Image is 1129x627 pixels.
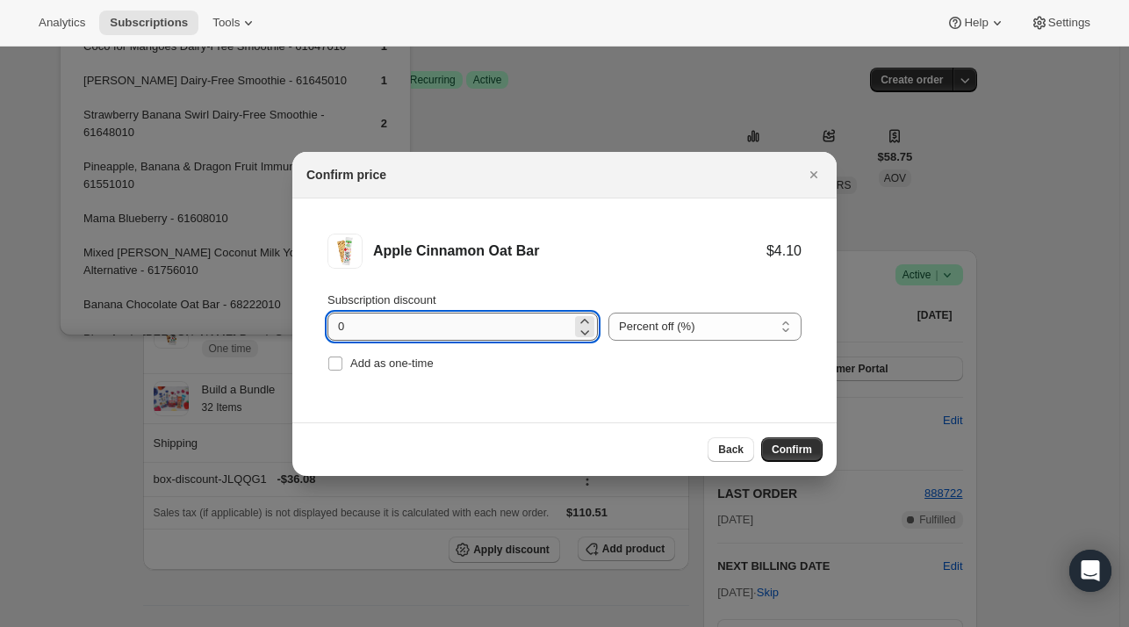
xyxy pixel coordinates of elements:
[306,166,386,184] h2: Confirm price
[28,11,96,35] button: Analytics
[1020,11,1101,35] button: Settings
[373,242,766,260] div: Apple Cinnamon Oat Bar
[708,437,754,462] button: Back
[772,443,812,457] span: Confirm
[1048,16,1090,30] span: Settings
[327,293,436,306] span: Subscription discount
[1069,550,1111,592] div: Open Intercom Messenger
[212,16,240,30] span: Tools
[936,11,1016,35] button: Help
[964,16,988,30] span: Help
[202,11,268,35] button: Tools
[350,357,434,370] span: Add as one-time
[39,16,85,30] span: Analytics
[802,162,826,187] button: Close
[327,234,363,269] img: Apple Cinnamon Oat Bar
[110,16,188,30] span: Subscriptions
[761,437,823,462] button: Confirm
[718,443,744,457] span: Back
[766,242,802,260] div: $4.10
[99,11,198,35] button: Subscriptions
